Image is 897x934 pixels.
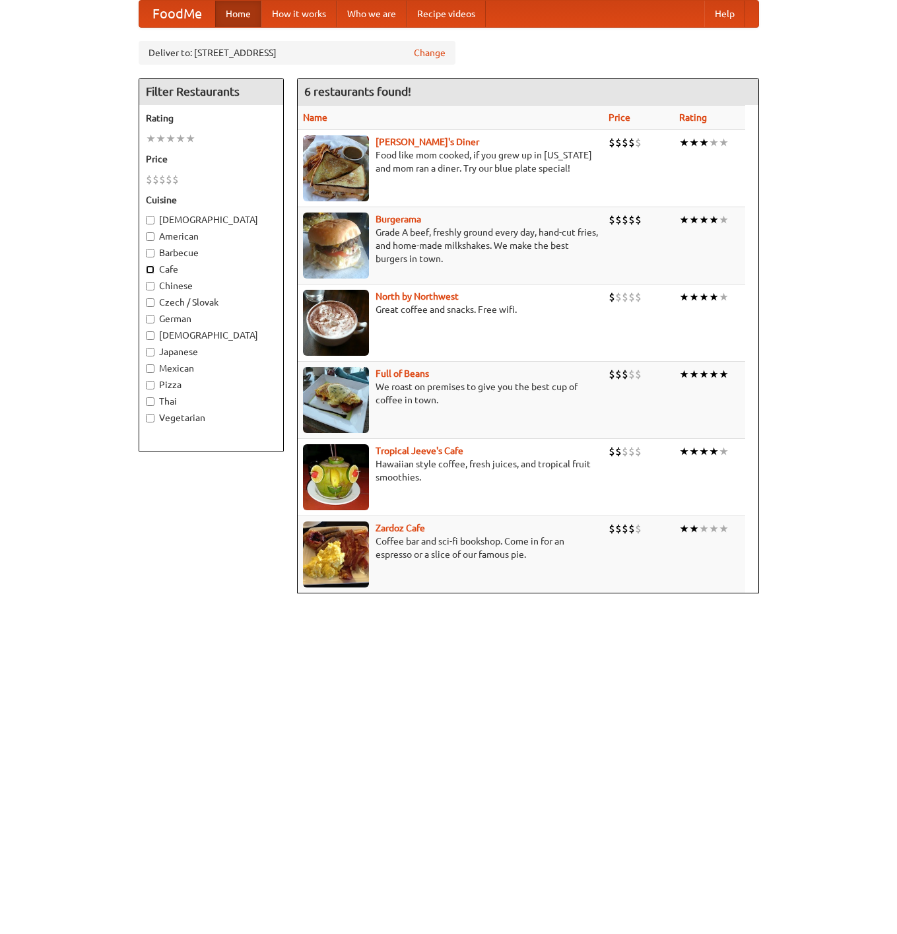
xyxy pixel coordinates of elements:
[376,523,425,533] a: Zardoz Cafe
[699,213,709,227] li: ★
[146,246,277,259] label: Barbecue
[146,329,277,342] label: [DEMOGRAPHIC_DATA]
[635,521,642,536] li: $
[146,315,154,323] input: German
[635,135,642,150] li: $
[376,214,421,224] b: Burgerama
[709,290,719,304] li: ★
[615,290,622,304] li: $
[303,380,598,407] p: We roast on premises to give you the best cup of coffee in town.
[376,368,429,379] a: Full of Beans
[146,172,152,187] li: $
[146,152,277,166] h5: Price
[376,137,479,147] a: [PERSON_NAME]'s Diner
[628,135,635,150] li: $
[146,364,154,373] input: Mexican
[628,521,635,536] li: $
[146,216,154,224] input: [DEMOGRAPHIC_DATA]
[679,367,689,382] li: ★
[146,345,277,358] label: Japanese
[303,226,598,265] p: Grade A beef, freshly ground every day, hand-cut fries, and home-made milkshakes. We make the bes...
[699,521,709,536] li: ★
[146,131,156,146] li: ★
[689,367,699,382] li: ★
[261,1,337,27] a: How it works
[303,213,369,279] img: burgerama.jpg
[166,172,172,187] li: $
[146,193,277,207] h5: Cuisine
[146,414,154,422] input: Vegetarian
[719,290,729,304] li: ★
[709,521,719,536] li: ★
[679,290,689,304] li: ★
[622,444,628,459] li: $
[622,290,628,304] li: $
[303,290,369,356] img: north.jpg
[689,444,699,459] li: ★
[635,444,642,459] li: $
[615,521,622,536] li: $
[376,446,463,456] a: Tropical Jeeve's Cafe
[146,249,154,257] input: Barbecue
[615,135,622,150] li: $
[303,457,598,484] p: Hawaiian style coffee, fresh juices, and tropical fruit smoothies.
[635,367,642,382] li: $
[156,131,166,146] li: ★
[152,172,159,187] li: $
[622,213,628,227] li: $
[615,213,622,227] li: $
[719,135,729,150] li: ★
[615,444,622,459] li: $
[146,112,277,125] h5: Rating
[303,112,327,123] a: Name
[146,265,154,274] input: Cafe
[146,282,154,290] input: Chinese
[609,135,615,150] li: $
[414,46,446,59] a: Change
[146,411,277,424] label: Vegetarian
[679,521,689,536] li: ★
[176,131,185,146] li: ★
[635,213,642,227] li: $
[146,331,154,340] input: [DEMOGRAPHIC_DATA]
[609,213,615,227] li: $
[303,535,598,561] p: Coffee bar and sci-fi bookshop. Come in for an espresso or a slice of our famous pie.
[172,172,179,187] li: $
[609,444,615,459] li: $
[709,135,719,150] li: ★
[699,367,709,382] li: ★
[719,521,729,536] li: ★
[303,444,369,510] img: jeeves.jpg
[303,303,598,316] p: Great coffee and snacks. Free wifi.
[146,298,154,307] input: Czech / Slovak
[622,367,628,382] li: $
[146,378,277,391] label: Pizza
[679,135,689,150] li: ★
[628,290,635,304] li: $
[679,444,689,459] li: ★
[609,290,615,304] li: $
[689,135,699,150] li: ★
[709,213,719,227] li: ★
[407,1,486,27] a: Recipe videos
[689,521,699,536] li: ★
[146,312,277,325] label: German
[146,362,277,375] label: Mexican
[185,131,195,146] li: ★
[146,395,277,408] label: Thai
[622,521,628,536] li: $
[719,367,729,382] li: ★
[635,290,642,304] li: $
[615,367,622,382] li: $
[699,290,709,304] li: ★
[139,1,215,27] a: FoodMe
[146,381,154,389] input: Pizza
[303,135,369,201] img: sallys.jpg
[609,367,615,382] li: $
[146,397,154,406] input: Thai
[166,131,176,146] li: ★
[628,444,635,459] li: $
[303,149,598,175] p: Food like mom cooked, if you grew up in [US_STATE] and mom ran a diner. Try our blue plate special!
